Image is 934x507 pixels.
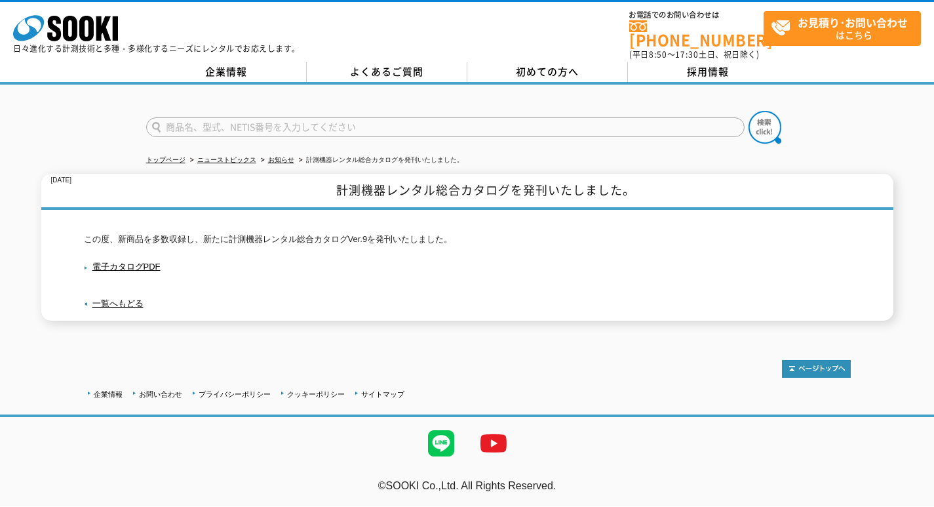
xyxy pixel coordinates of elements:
span: 8:50 [649,49,667,60]
a: 一覧へもどる [92,298,144,308]
a: 企業情報 [146,62,307,82]
input: 商品名、型式、NETIS番号を入力してください [146,117,745,137]
span: (平日 ～ 土日、祝日除く) [629,49,759,60]
span: 17:30 [675,49,699,60]
img: トップページへ [782,360,851,378]
span: 初めての方へ [516,64,579,79]
a: サイトマップ [361,390,404,398]
p: [DATE] [51,174,71,188]
p: 日々進化する計測技術と多種・多様化するニーズにレンタルでお応えします。 [13,45,300,52]
strong: お見積り･お問い合わせ [798,14,908,30]
span: はこちら [771,12,920,45]
a: プライバシーポリシー [199,390,271,398]
a: 初めての方へ [467,62,628,82]
a: [PHONE_NUMBER] [629,20,764,47]
a: 採用情報 [628,62,788,82]
img: LINE [415,417,467,470]
a: クッキーポリシー [287,390,345,398]
a: よくあるご質問 [307,62,467,82]
a: テストMail [884,494,934,505]
p: この度、新商品を多数収録し、新たに計測機器レンタル総合カタログVer.9を発刊いたしました。 [84,233,851,247]
img: btn_search.png [749,111,781,144]
a: 企業情報 [94,390,123,398]
span: お電話でのお問い合わせは [629,11,764,19]
h1: 計測機器レンタル総合カタログを発刊いたしました。 [41,174,893,210]
a: お見積り･お問い合わせはこちら [764,11,921,46]
a: トップページ [146,156,185,163]
a: 電子カタログPDF [84,262,161,272]
a: ニューストピックス [197,156,256,163]
li: 計測機器レンタル総合カタログを発刊いたしました。 [296,153,463,167]
a: お問い合わせ [139,390,182,398]
img: YouTube [467,417,520,470]
a: お知らせ [268,156,294,163]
